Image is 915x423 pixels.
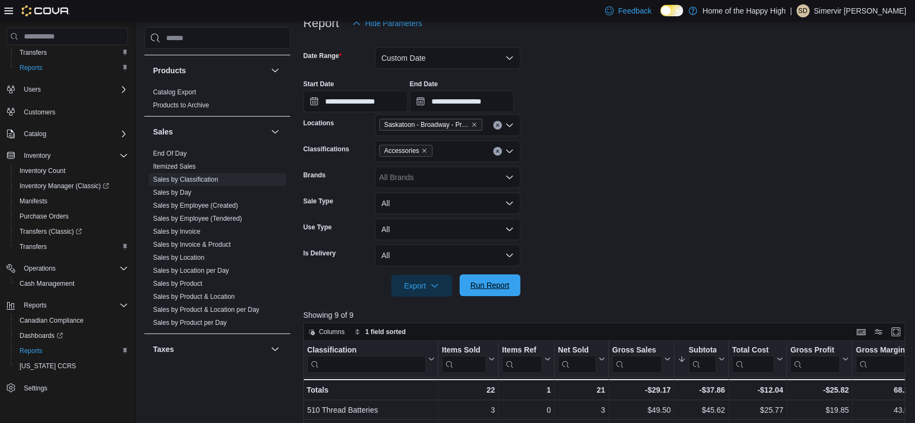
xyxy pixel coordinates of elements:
button: Classification [307,345,435,373]
a: Inventory Count [15,164,70,177]
span: Settings [24,384,47,393]
button: Hide Parameters [348,12,427,34]
button: Export [391,275,452,297]
a: Itemized Sales [153,163,196,170]
div: Gross Margin [856,345,911,356]
span: Sales by Location [153,253,205,262]
span: Sales by Product & Location [153,292,235,301]
h3: Taxes [153,344,174,355]
button: Purchase Orders [11,209,132,224]
label: Use Type [303,223,332,232]
span: Sales by Day [153,188,192,197]
span: Transfers [20,48,47,57]
a: Customers [20,106,60,119]
span: Columns [319,328,345,336]
span: Sales by Product & Location per Day [153,305,259,314]
span: Run Report [471,280,510,291]
button: Custom Date [375,47,520,69]
label: Date Range [303,52,342,60]
span: Manifests [20,197,47,206]
span: Reports [20,63,42,72]
span: Operations [20,262,128,275]
a: Products to Archive [153,101,209,109]
span: Feedback [618,5,651,16]
div: Subtotal [689,345,716,356]
div: Net Sold [558,345,596,356]
div: Taxes [144,364,290,395]
div: Items Sold [442,345,486,356]
div: -$25.82 [790,383,849,396]
div: Gross Profit [790,345,840,373]
label: Is Delivery [303,249,336,258]
button: Taxes [153,344,266,355]
span: Reports [15,61,128,74]
div: Products [144,86,290,116]
a: Sales by Invoice & Product [153,241,231,248]
input: Press the down key to open a popover containing a calendar. [303,91,408,112]
span: Transfers [15,240,128,253]
span: Inventory Manager (Classic) [15,180,128,193]
span: Users [24,85,41,94]
button: Products [153,65,266,76]
button: Sales [269,125,282,138]
div: Items Ref [502,345,542,356]
span: Purchase Orders [15,210,128,223]
button: Reports [20,299,51,312]
div: 1 [502,383,551,396]
span: Dashboards [15,329,128,342]
span: Inventory Manager (Classic) [20,182,109,190]
span: Sales by Classification [153,175,218,184]
button: Inventory [20,149,55,162]
span: Catalog [20,127,128,140]
div: Sales [144,147,290,334]
div: 3 [558,403,605,416]
label: Classifications [303,145,350,153]
button: Clear input [493,147,502,156]
a: Sales by Location per Day [153,267,229,274]
p: Home of the Happy High [703,4,786,17]
div: -$12.04 [732,383,783,396]
button: Keyboard shortcuts [855,325,868,338]
span: Transfers [15,46,128,59]
div: 510 Thread Batteries [307,403,435,416]
button: Items Ref [502,345,551,373]
a: Reports [15,61,47,74]
label: End Date [410,80,438,88]
button: [US_STATE] CCRS [11,358,132,374]
button: Enter fullscreen [889,325,903,338]
label: Brands [303,171,326,180]
div: Items Ref [502,345,542,373]
span: Inventory [24,151,50,160]
span: Inventory Count [15,164,128,177]
span: Sales by Employee (Tendered) [153,214,242,223]
a: Reports [15,344,47,357]
span: Saskatoon - Broadway - Prairie Records [384,119,469,130]
span: [US_STATE] CCRS [20,362,76,370]
span: Transfers (Classic) [20,227,82,236]
p: Simervir [PERSON_NAME] [814,4,906,17]
div: $45.62 [678,403,725,416]
button: Remove Saskatoon - Broadway - Prairie Records from selection in this group [471,121,478,128]
span: SD [798,4,808,17]
button: Reports [11,60,132,75]
div: Gross Sales [612,345,662,373]
a: Transfers [15,240,51,253]
a: Sales by Classification [153,176,218,183]
a: Catalog Export [153,88,196,96]
input: Press the down key to open a popover containing a calendar. [410,91,514,112]
a: End Of Day [153,150,187,157]
div: Classification [307,345,426,373]
span: Reports [20,299,128,312]
span: Transfers [20,242,47,251]
p: Showing 9 of 9 [303,310,912,321]
a: Sales by Product per Day [153,319,227,326]
button: 1 field sorted [350,325,410,338]
a: Transfers (Classic) [15,225,86,238]
button: Transfers [11,239,132,254]
span: Customers [24,108,55,117]
a: Manifests [15,195,52,208]
label: Locations [303,119,334,127]
button: Reports [11,343,132,358]
span: Dashboards [20,331,63,340]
